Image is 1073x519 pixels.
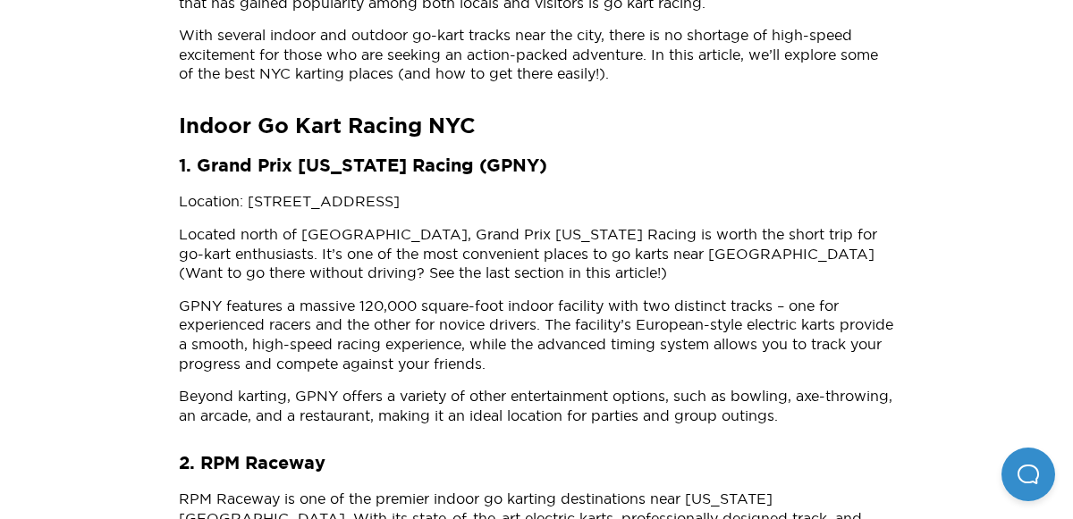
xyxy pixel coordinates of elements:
[179,225,894,283] p: Located north of [GEOGRAPHIC_DATA], Grand Prix [US_STATE] Racing is worth the short trip for go-k...
[179,387,894,425] p: Beyond karting, GPNY offers a variety of other entertainment options, such as bowling, axe-throwi...
[1001,448,1055,501] iframe: Help Scout Beacon - Open
[179,116,476,138] strong: Indoor Go Kart Racing NYC
[179,157,547,175] strong: 1. Grand Prix [US_STATE] Racing (GPNY)
[179,297,894,373] p: GPNY features a massive 120,000 square-foot indoor facility with two distinct tracks – one for ex...
[179,455,325,473] strong: 2. RPM Raceway
[179,192,894,212] p: Location: [STREET_ADDRESS]
[179,26,894,84] p: With several indoor and outdoor go-kart tracks near the city, there is no shortage of high-speed ...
